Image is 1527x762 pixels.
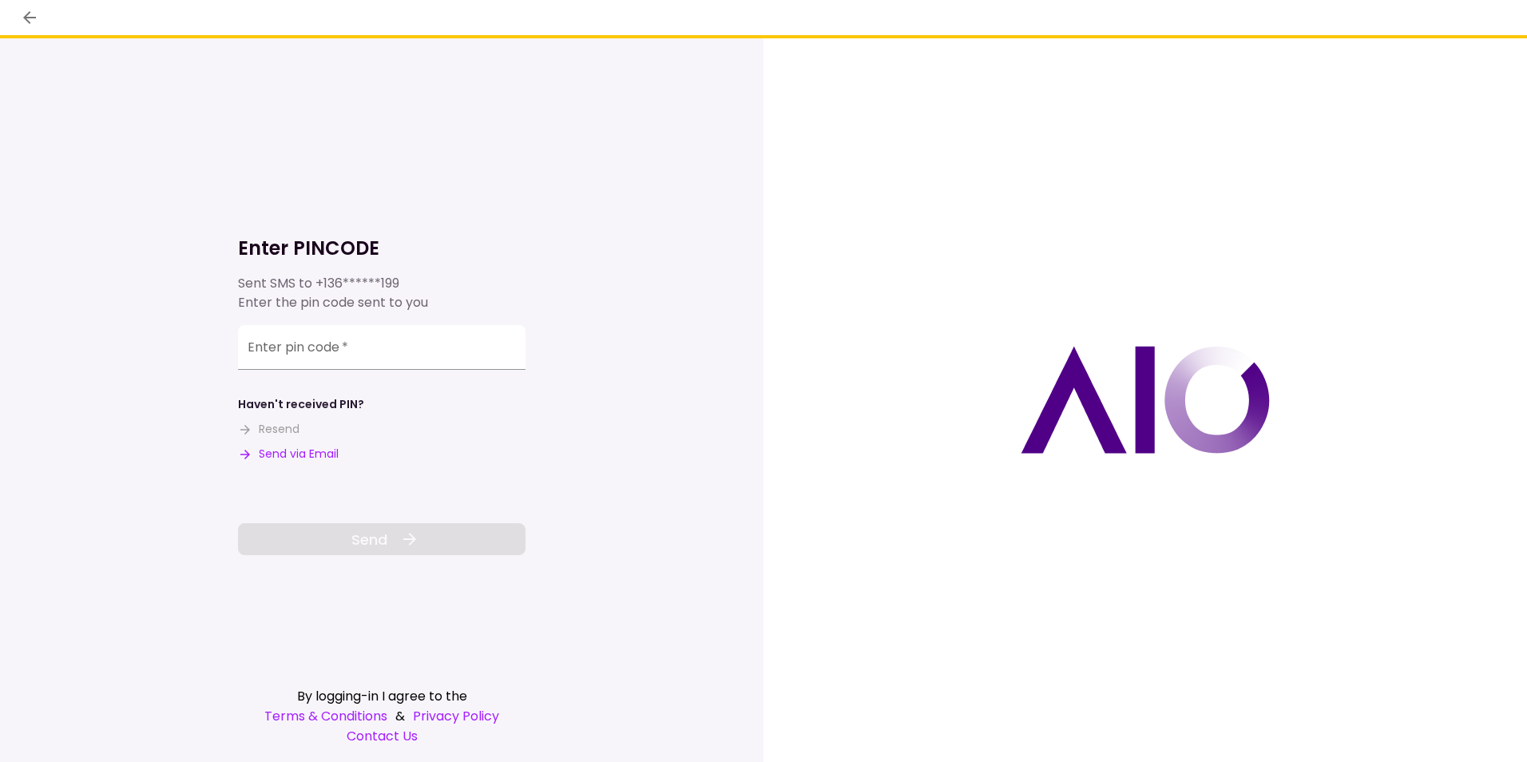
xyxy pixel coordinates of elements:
a: Terms & Conditions [264,706,387,726]
a: Privacy Policy [413,706,499,726]
a: Contact Us [238,726,526,746]
div: & [238,706,526,726]
button: back [16,4,43,31]
span: Send [351,529,387,550]
div: Haven't received PIN? [238,396,364,413]
h1: Enter PINCODE [238,236,526,261]
button: Send [238,523,526,555]
div: By logging-in I agree to the [238,686,526,706]
button: Send via Email [238,446,339,462]
button: Resend [238,421,299,438]
div: Sent SMS to Enter the pin code sent to you [238,274,526,312]
img: AIO logo [1021,346,1270,454]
